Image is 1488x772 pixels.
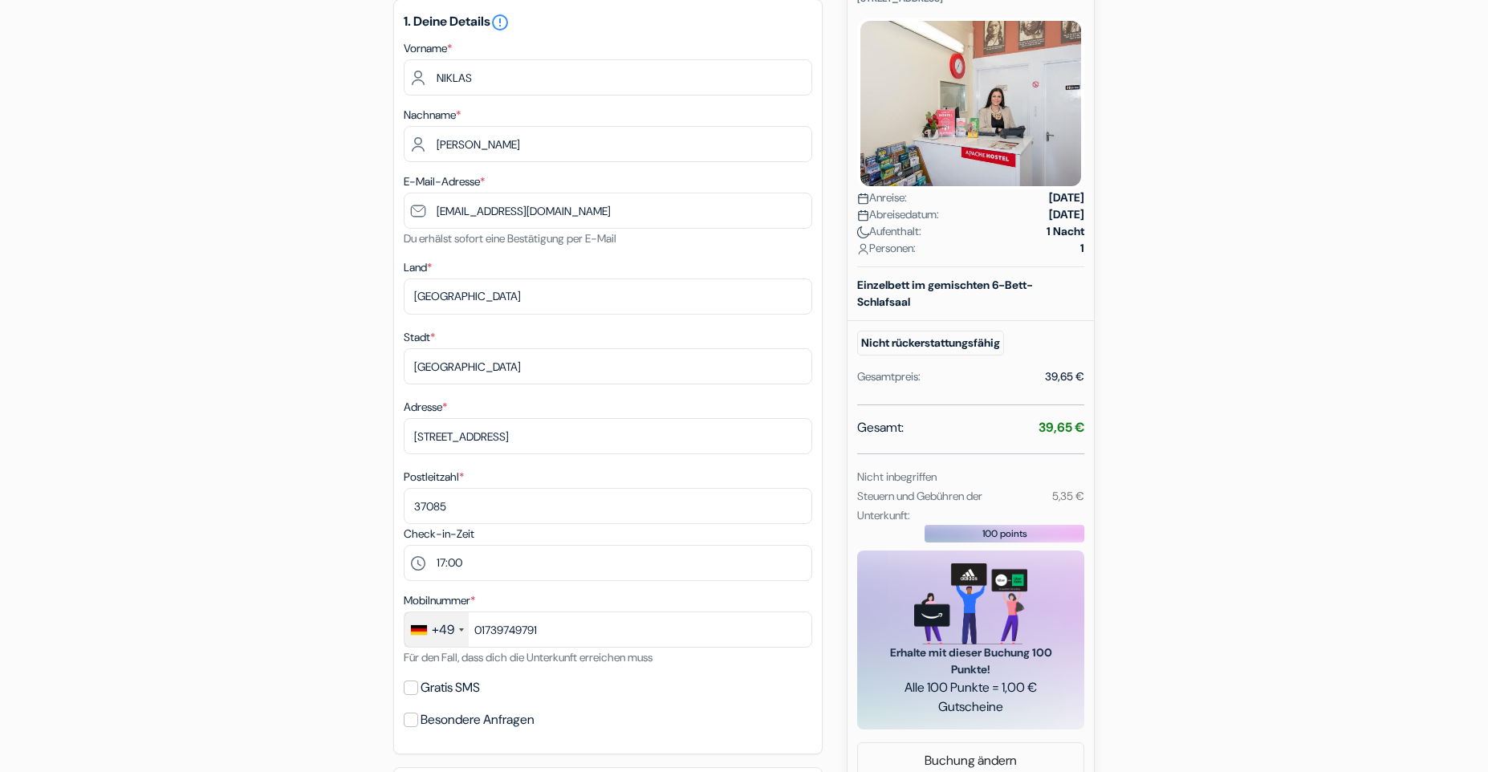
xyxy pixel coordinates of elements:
[404,126,812,162] input: Nachnamen eingeben
[857,209,869,221] img: calendar.svg
[404,173,485,190] label: E-Mail-Adresse
[857,206,939,223] span: Abreisedatum:
[857,368,921,385] div: Gesamtpreis:
[404,526,474,542] label: Check-in-Zeit
[876,644,1065,678] span: Erhalte mit dieser Buchung 100 Punkte!
[857,189,907,206] span: Anreise:
[404,59,812,95] input: Vornamen eingeben
[876,678,1065,717] span: Alle 100 Punkte = 1,00 € Gutscheine
[490,13,510,30] a: error_outline
[857,193,869,205] img: calendar.svg
[857,469,937,484] small: Nicht inbegriffen
[404,329,435,346] label: Stadt
[404,13,812,32] h5: 1. Deine Details
[857,226,869,238] img: moon.svg
[404,40,452,57] label: Vorname
[914,563,1027,644] img: gift_card_hero_new.png
[1052,489,1084,503] small: 5,35 €
[404,469,464,486] label: Postleitzahl
[432,620,454,640] div: +49
[857,418,904,437] span: Gesamt:
[857,243,869,255] img: user_icon.svg
[857,489,982,522] small: Steuern und Gebühren der Unterkunft:
[1049,189,1084,206] strong: [DATE]
[857,278,1033,309] b: Einzelbett im gemischten 6-Bett-Schlafsaal
[857,331,1004,356] small: Nicht rückerstattungsfähig
[1039,419,1084,436] strong: 39,65 €
[404,231,616,246] small: Du erhälst sofort eine Bestätigung per E-Mail
[490,13,510,32] i: error_outline
[404,650,653,664] small: Für den Fall, dass dich die Unterkunft erreichen muss
[1047,223,1084,240] strong: 1 Nacht
[405,612,469,647] div: Germany (Deutschland): +49
[1080,240,1084,257] strong: 1
[982,526,1027,541] span: 100 points
[404,399,447,416] label: Adresse
[421,677,480,699] label: Gratis SMS
[1045,368,1084,385] div: 39,65 €
[857,223,921,240] span: Aufenthalt:
[404,612,812,648] input: 1512 3456789
[404,259,432,276] label: Land
[404,193,812,229] input: E-Mail-Adresse eingeben
[1049,206,1084,223] strong: [DATE]
[404,107,461,124] label: Nachname
[421,709,535,731] label: Besondere Anfragen
[404,592,475,609] label: Mobilnummer
[857,240,916,257] span: Personen:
